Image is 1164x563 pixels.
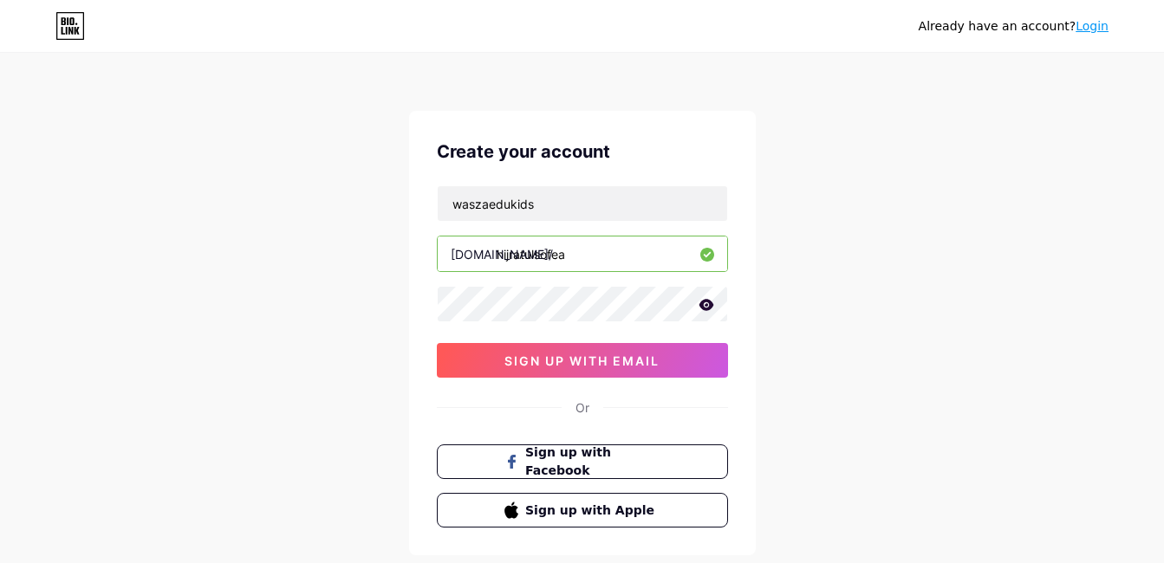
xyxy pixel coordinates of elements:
div: Create your account [437,139,728,165]
div: Or [575,398,589,417]
span: Sign up with Apple [525,502,660,520]
div: Already have an account? [919,17,1109,36]
input: username [438,236,727,271]
button: Sign up with Apple [437,493,728,527]
button: Sign up with Facebook [437,444,728,479]
button: sign up with email [437,343,728,378]
input: Email [438,186,727,221]
span: sign up with email [504,353,660,368]
a: Login [1076,19,1109,33]
div: [DOMAIN_NAME]/ [451,245,553,263]
span: Sign up with Facebook [525,443,660,480]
